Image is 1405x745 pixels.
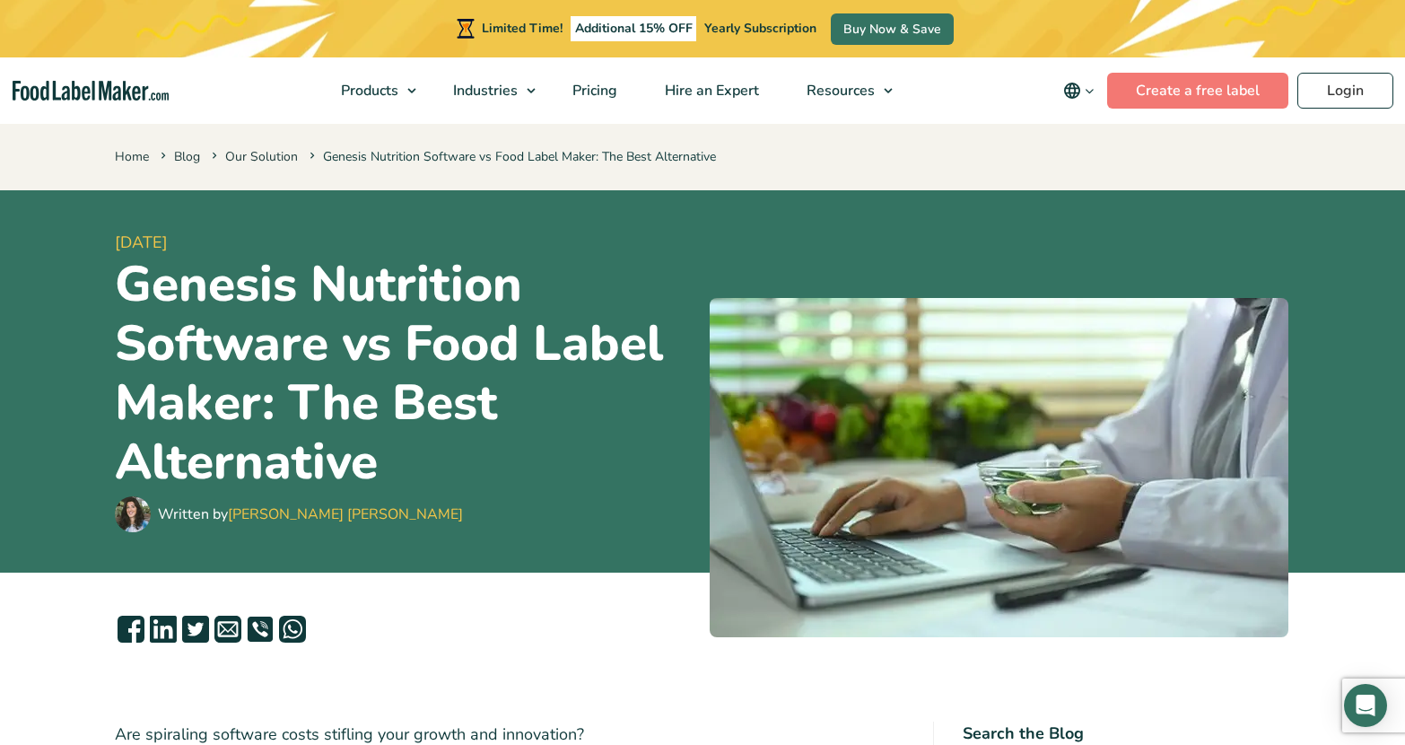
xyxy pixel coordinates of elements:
[318,57,425,124] a: Products
[174,148,200,165] a: Blog
[801,81,877,101] span: Resources
[549,57,637,124] a: Pricing
[1107,73,1288,109] a: Create a free label
[783,57,902,124] a: Resources
[158,504,463,525] div: Written by
[430,57,545,124] a: Industries
[336,81,400,101] span: Products
[115,148,149,165] a: Home
[115,496,151,532] img: Maria Abi Hanna - Food Label Maker
[448,81,519,101] span: Industries
[115,255,695,492] h1: Genesis Nutrition Software vs Food Label Maker: The Best Alternative
[1297,73,1393,109] a: Login
[641,57,779,124] a: Hire an Expert
[225,148,298,165] a: Our Solution
[704,20,816,37] span: Yearly Subscription
[571,16,697,41] span: Additional 15% OFF
[831,13,954,45] a: Buy Now & Save
[228,504,463,524] a: [PERSON_NAME] [PERSON_NAME]
[567,81,619,101] span: Pricing
[1344,684,1387,727] div: Open Intercom Messenger
[306,148,716,165] span: Genesis Nutrition Software vs Food Label Maker: The Best Alternative
[482,20,563,37] span: Limited Time!
[659,81,761,101] span: Hire an Expert
[115,231,695,255] span: [DATE]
